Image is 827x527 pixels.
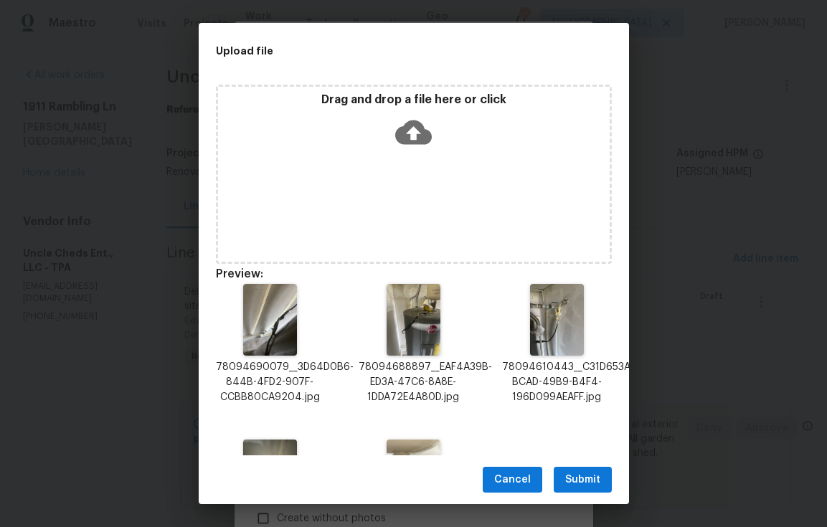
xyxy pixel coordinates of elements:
[502,360,611,405] p: 78094610443__C31D653A-BCAD-49B9-B4F4-196D099AEAFF.jpg
[218,92,610,108] p: Drag and drop a file here or click
[483,467,542,493] button: Cancel
[530,284,584,356] img: Z
[387,440,440,511] img: Z
[565,471,600,489] span: Submit
[554,467,612,493] button: Submit
[243,284,297,356] img: Z
[216,360,325,405] p: 78094690079__3D64D0B6-844B-4FD2-907F-CCBB80CA9204.jpg
[387,284,440,356] img: 2Q==
[494,471,531,489] span: Cancel
[216,43,547,59] h2: Upload file
[359,360,468,405] p: 78094688897__EAF4A39B-ED3A-47C6-8A8E-1DDA72E4A80D.jpg
[243,440,297,511] img: 9k=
